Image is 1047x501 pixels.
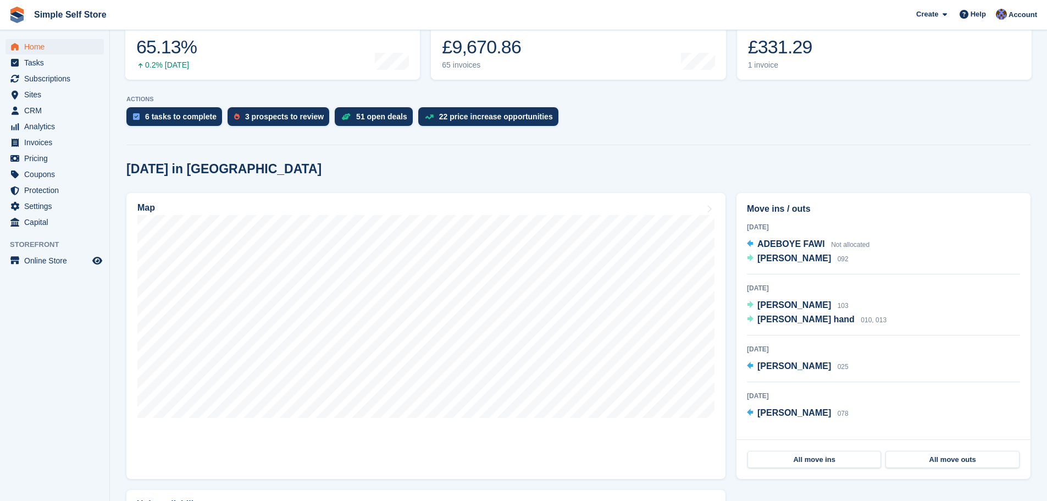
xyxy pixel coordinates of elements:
h2: Move ins / outs [747,202,1020,216]
span: 010, 013 [861,316,887,324]
a: All move ins [747,451,881,469]
a: menu [5,55,104,70]
span: Tasks [24,55,90,70]
div: 0.2% [DATE] [136,60,197,70]
h2: Map [137,203,155,213]
a: [PERSON_NAME] 092 [747,252,849,266]
img: stora-icon-8386f47178a22dfd0bd8f6a31ec36ba5ce8667c1dd55bd0f319d3a0aa187defe.svg [9,7,25,23]
a: 6 tasks to complete [126,107,228,131]
p: ACTIONS [126,96,1031,103]
a: [PERSON_NAME] 025 [747,360,849,374]
div: [DATE] [747,344,1020,354]
img: price_increase_opportunities-93ffe204e8149a01c8c9dc8f82e8f89637d9d84a8eef4429ea346261dce0b2c0.svg [425,114,434,119]
a: 51 open deals [335,107,418,131]
span: CRM [24,103,90,118]
img: deal-1b604bf984904fb50ccaf53a9ad4b4a5d6e5aea283cecdc64d6e3604feb123c2.svg [341,113,351,120]
img: task-75834270c22a3079a89374b754ae025e5fb1db73e45f91037f5363f120a921f8.svg [133,113,140,120]
div: 1 invoice [748,60,823,70]
span: Help [971,9,986,20]
span: Online Store [24,253,90,268]
div: 3 prospects to review [245,112,324,121]
span: [PERSON_NAME] hand [757,315,855,324]
span: [PERSON_NAME] [757,408,831,417]
span: Sites [24,87,90,102]
a: Map [126,193,725,479]
span: Coupons [24,167,90,182]
a: menu [5,119,104,134]
a: Awaiting payment £331.29 1 invoice [737,10,1032,80]
span: Protection [24,183,90,198]
a: [PERSON_NAME] 078 [747,406,849,421]
span: Create [916,9,938,20]
a: [PERSON_NAME] 103 [747,299,849,313]
a: menu [5,71,104,86]
span: ADEBOYE FAWI [757,239,825,249]
a: Month-to-date sales £9,670.86 65 invoices [431,10,725,80]
span: Capital [24,214,90,230]
a: [PERSON_NAME] hand 010, 013 [747,313,887,327]
a: menu [5,183,104,198]
a: menu [5,253,104,268]
a: menu [5,39,104,54]
span: [PERSON_NAME] [757,361,831,371]
div: 22 price increase opportunities [439,112,553,121]
span: Storefront [10,239,109,250]
a: menu [5,135,104,150]
a: 3 prospects to review [228,107,335,131]
div: £331.29 [748,36,823,58]
div: [DATE] [747,391,1020,401]
span: Analytics [24,119,90,134]
h2: [DATE] in [GEOGRAPHIC_DATA] [126,162,322,177]
div: £9,670.86 [442,36,524,58]
span: Pricing [24,151,90,166]
a: 22 price increase opportunities [418,107,564,131]
span: Invoices [24,135,90,150]
div: [DATE] [747,283,1020,293]
a: All move outs [885,451,1019,469]
span: Not allocated [831,241,869,249]
a: menu [5,103,104,118]
span: Account [1009,9,1037,20]
span: 092 [838,255,849,263]
a: menu [5,199,104,214]
div: 51 open deals [356,112,407,121]
a: ADEBOYE FAWI Not allocated [747,238,869,252]
span: Subscriptions [24,71,90,86]
span: 025 [838,363,849,371]
span: [PERSON_NAME] [757,254,831,263]
span: Settings [24,199,90,214]
a: Preview store [91,254,104,267]
img: Sharon Hughes [996,9,1007,20]
span: 103 [838,302,849,310]
a: Simple Self Store [30,5,111,24]
span: [PERSON_NAME] [757,300,831,310]
a: menu [5,87,104,102]
div: 65 invoices [442,60,524,70]
span: 078 [838,410,849,417]
div: 6 tasks to complete [145,112,217,121]
a: menu [5,214,104,230]
div: [DATE] [747,222,1020,232]
span: Home [24,39,90,54]
a: menu [5,151,104,166]
div: 65.13% [136,36,197,58]
img: prospect-51fa495bee0391a8d652442698ab0144808aea92771e9ea1ae160a38d050c398.svg [234,113,240,120]
a: Occupancy 65.13% 0.2% [DATE] [125,10,420,80]
a: menu [5,167,104,182]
